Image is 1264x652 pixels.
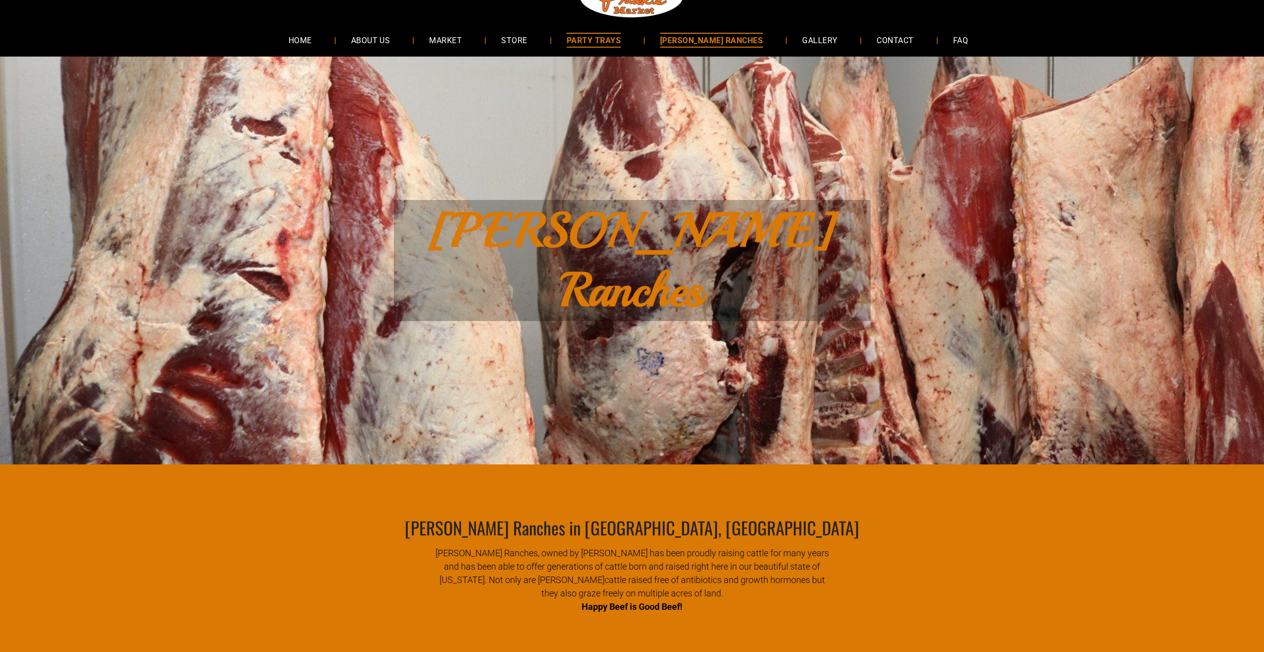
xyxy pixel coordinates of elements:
a: HOME [274,27,327,53]
font: [PERSON_NAME] Ranches, owned by [PERSON_NAME] has been proudly raising cattle for many years and ... [436,548,829,585]
div: [PERSON_NAME] Ranches in [GEOGRAPHIC_DATA], [GEOGRAPHIC_DATA] [394,515,871,540]
span: [PERSON_NAME] Ranches [429,201,835,320]
a: CONTACT [862,27,928,53]
a: [PERSON_NAME] RANCHES [645,27,778,53]
a: FAQ [938,27,983,53]
span: PARTY TRAYS [567,33,621,47]
span: cattle raised free of antibiotics and growth hormones but they also graze freely on multiple acre... [541,575,825,598]
a: STORE [486,27,542,53]
a: MARKET [414,27,477,53]
b: Happy Beef is Good Beef! [582,601,682,612]
a: GALLERY [787,27,852,53]
a: PARTY TRAYS [552,27,636,53]
a: ABOUT US [336,27,405,53]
